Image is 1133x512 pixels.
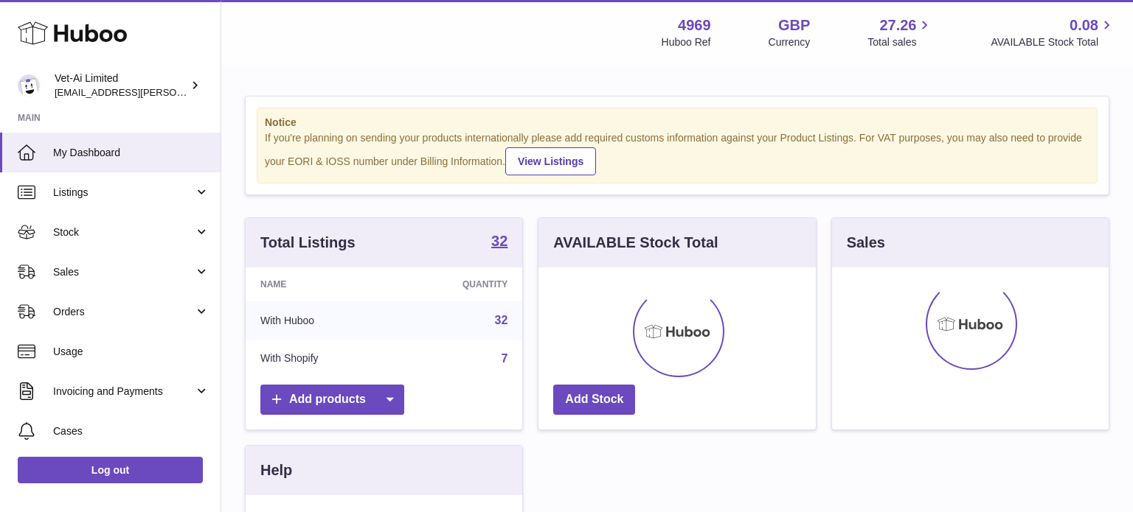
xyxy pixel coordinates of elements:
[260,233,356,253] h3: Total Listings
[662,35,711,49] div: Huboo Ref
[553,233,718,253] h3: AVAILABLE Stock Total
[53,146,209,160] span: My Dashboard
[246,267,395,301] th: Name
[678,15,711,35] strong: 4969
[55,86,296,98] span: [EMAIL_ADDRESS][PERSON_NAME][DOMAIN_NAME]
[53,265,194,279] span: Sales
[1070,15,1098,35] span: 0.08
[265,116,1089,130] strong: Notice
[18,457,203,483] a: Log out
[53,305,194,319] span: Orders
[778,15,810,35] strong: GBP
[991,15,1115,49] a: 0.08 AVAILABLE Stock Total
[847,233,885,253] h3: Sales
[53,186,194,200] span: Listings
[55,71,187,99] div: Vet-Ai Limited
[18,74,40,97] img: abbey.fraser-roe@vet-ai.com
[867,15,933,49] a: 27.26 Total sales
[246,301,395,340] td: With Huboo
[265,131,1089,175] div: If you're planning on sending your products internationally please add required customs informati...
[867,35,933,49] span: Total sales
[260,460,292,480] h3: Help
[53,345,209,359] span: Usage
[553,385,635,415] a: Add Stock
[491,234,507,248] strong: 32
[879,15,916,35] span: 27.26
[991,35,1115,49] span: AVAILABLE Stock Total
[53,385,194,399] span: Invoicing and Payments
[505,147,596,175] a: View Listings
[501,352,507,365] a: 7
[769,35,811,49] div: Currency
[395,267,522,301] th: Quantity
[53,424,209,438] span: Cases
[495,314,508,326] a: 32
[246,340,395,378] td: With Shopify
[53,225,194,239] span: Stock
[491,234,507,251] a: 32
[260,385,404,415] a: Add products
